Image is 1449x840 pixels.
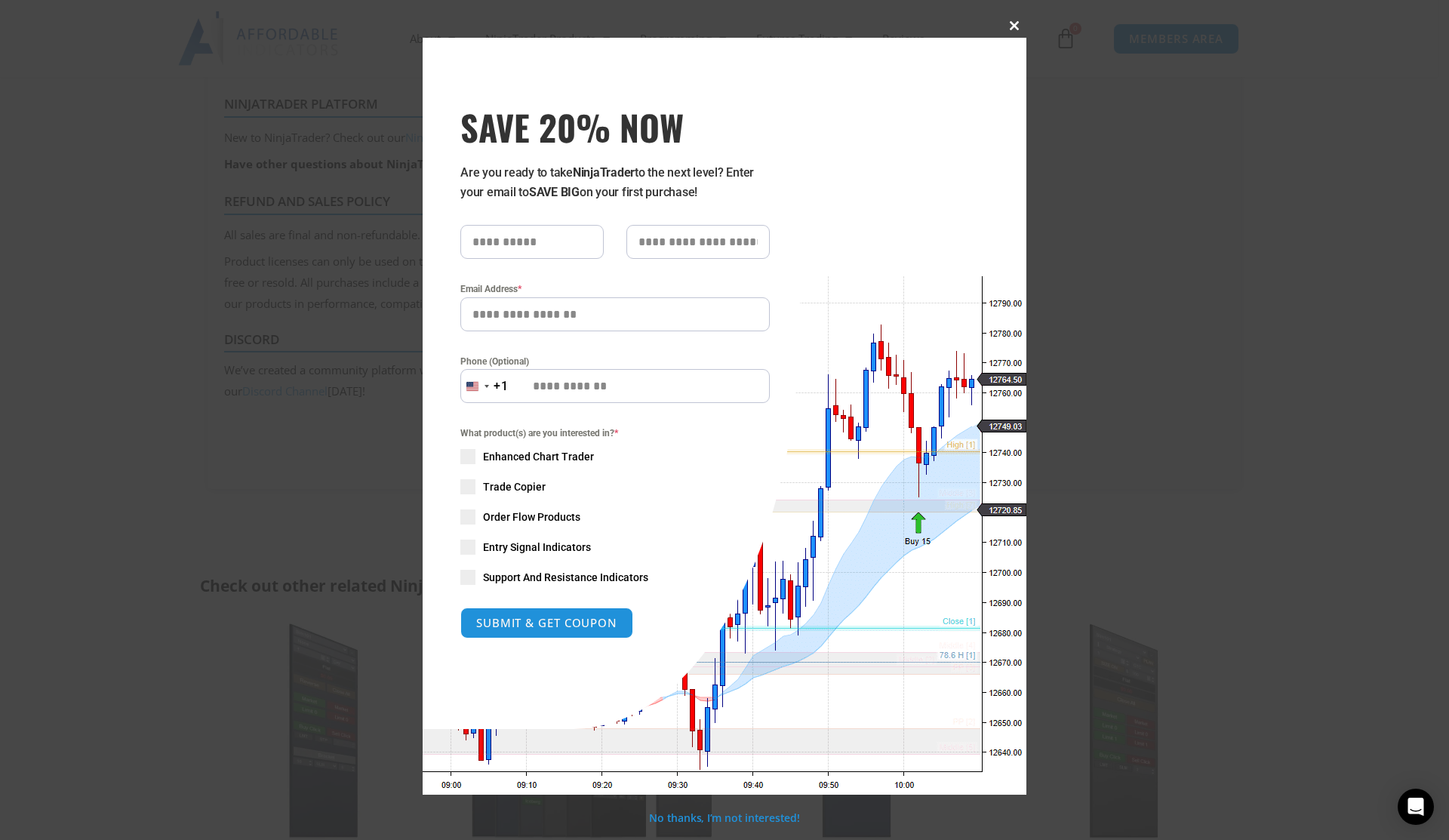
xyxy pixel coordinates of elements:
div: Open Intercom Messenger [1398,789,1434,825]
span: Enhanced Chart Trader [483,449,594,464]
span: What product(s) are you interested in? [460,426,770,441]
button: SUBMIT & GET COUPON [460,608,633,638]
label: Email Address [460,282,770,297]
label: Trade Copier [460,479,770,494]
span: Trade Copier [483,479,546,494]
div: +1 [494,377,509,396]
span: SAVE 20% NOW [460,106,770,148]
label: Support And Resistance Indicators [460,570,770,585]
label: Entry Signal Indicators [460,540,770,555]
span: Entry Signal Indicators [483,540,591,555]
span: Support And Resistance Indicators [483,570,648,585]
label: Order Flow Products [460,509,770,525]
p: Are you ready to take to the next level? Enter your email to on your first purchase! [460,163,770,202]
button: Selected country [460,369,509,403]
a: No thanks, I’m not interested! [649,811,799,825]
span: Order Flow Products [483,509,580,525]
strong: NinjaTrader [573,165,635,180]
strong: SAVE BIG [529,185,580,199]
label: Enhanced Chart Trader [460,449,770,464]
label: Phone (Optional) [460,354,770,369]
